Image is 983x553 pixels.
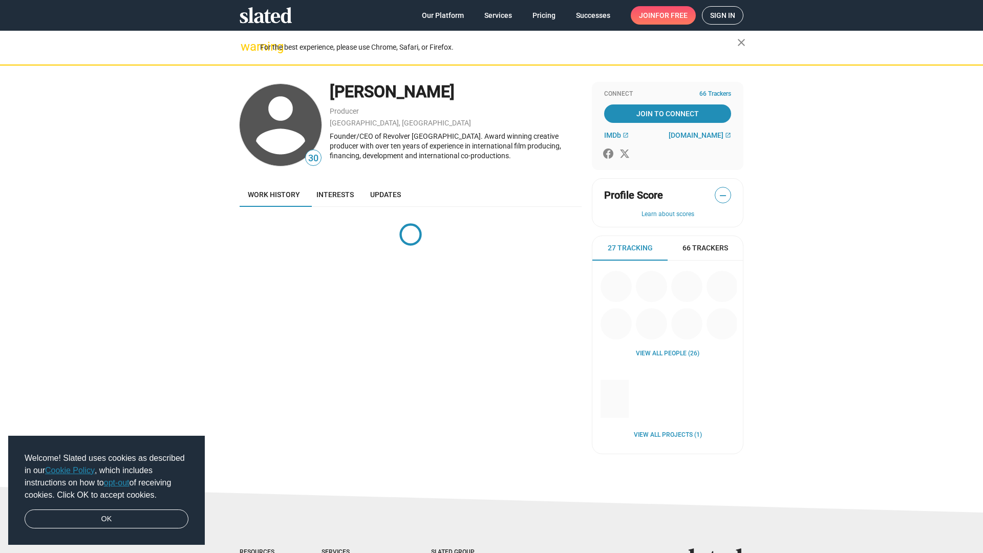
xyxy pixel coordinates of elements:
a: [DOMAIN_NAME] [669,131,731,139]
span: Updates [370,190,401,199]
div: Founder/CEO of Revolver [GEOGRAPHIC_DATA]. Award winning creative producer with over ten years of... [330,132,582,160]
a: Services [476,6,520,25]
span: 66 Trackers [699,90,731,98]
a: Interests [308,182,362,207]
span: Profile Score [604,188,663,202]
span: Services [484,6,512,25]
a: Cookie Policy [45,466,95,475]
a: dismiss cookie message [25,509,188,529]
mat-icon: open_in_new [725,132,731,138]
a: View all People (26) [636,350,699,358]
div: cookieconsent [8,436,205,545]
a: Updates [362,182,409,207]
span: 30 [306,152,321,165]
mat-icon: warning [241,40,253,53]
div: Connect [604,90,731,98]
div: [PERSON_NAME] [330,81,582,103]
a: Work history [240,182,308,207]
span: 66 Trackers [682,243,728,253]
span: Join To Connect [606,104,729,123]
a: Producer [330,107,359,115]
span: [DOMAIN_NAME] [669,131,723,139]
span: Join [639,6,688,25]
div: For the best experience, please use Chrome, Safari, or Firefox. [260,40,737,54]
span: Sign in [710,7,735,24]
mat-icon: open_in_new [623,132,629,138]
span: IMDb [604,131,621,139]
a: Sign in [702,6,743,25]
span: Welcome! Slated uses cookies as described in our , which includes instructions on how to of recei... [25,452,188,501]
button: Learn about scores [604,210,731,219]
a: [GEOGRAPHIC_DATA], [GEOGRAPHIC_DATA] [330,119,471,127]
span: for free [655,6,688,25]
a: Joinfor free [631,6,696,25]
span: — [715,189,731,202]
span: Pricing [532,6,555,25]
a: Pricing [524,6,564,25]
span: Our Platform [422,6,464,25]
a: Our Platform [414,6,472,25]
a: IMDb [604,131,629,139]
span: 27 Tracking [608,243,653,253]
span: Successes [576,6,610,25]
a: Successes [568,6,618,25]
span: Work history [248,190,300,199]
a: View all Projects (1) [634,431,702,439]
span: Interests [316,190,354,199]
a: Join To Connect [604,104,731,123]
mat-icon: close [735,36,747,49]
a: opt-out [104,478,130,487]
